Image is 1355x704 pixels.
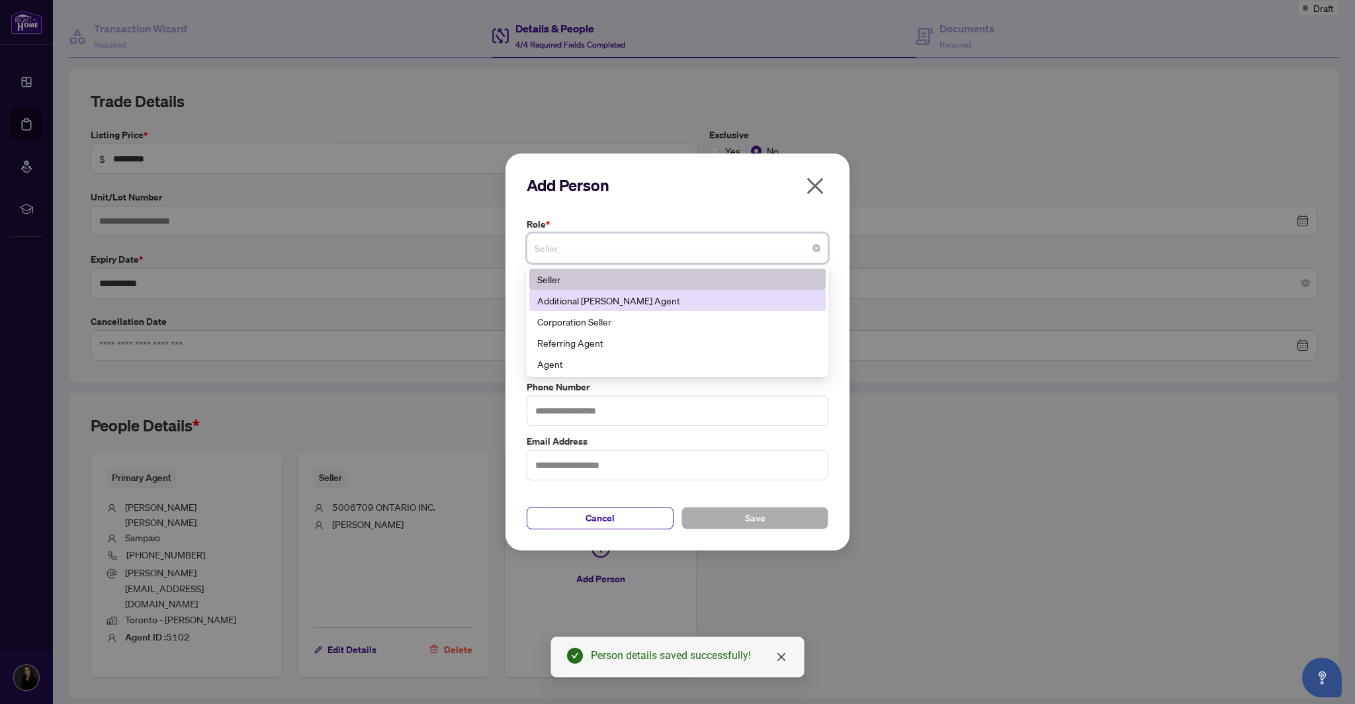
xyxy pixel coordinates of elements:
div: Agent [529,353,826,374]
div: Corporation Seller [529,311,826,332]
div: Person details saved successfully! [591,648,788,664]
span: close [805,175,826,197]
div: Seller [537,272,818,286]
span: check-circle [567,648,583,664]
label: Email Address [527,434,828,449]
span: close [776,652,787,662]
label: Phone Number [527,380,828,394]
button: Cancel [527,507,674,529]
span: close-circle [812,244,820,252]
button: Save [681,507,828,529]
div: Referring Agent [537,335,818,350]
div: Referring Agent [529,332,826,353]
span: Seller [535,236,820,261]
a: Close [774,650,789,664]
button: Open asap [1302,658,1342,697]
div: Additional [PERSON_NAME] Agent [537,293,818,308]
div: Corporation Seller [537,314,818,329]
div: Agent [537,357,818,371]
div: Seller [529,269,826,290]
h2: Add Person [527,175,828,196]
span: Cancel [586,507,615,529]
div: Additional RAHR Agent [529,290,826,311]
label: Role [527,217,828,232]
